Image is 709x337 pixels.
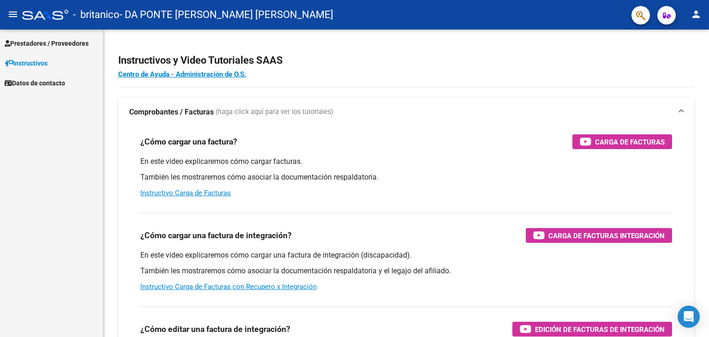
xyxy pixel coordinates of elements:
[140,266,672,276] p: También les mostraremos cómo asociar la documentación respaldatoria y el legajo del afiliado.
[140,283,317,291] a: Instructivo Carga de Facturas con Recupero x Integración
[140,250,672,260] p: En este video explicaremos cómo cargar una factura de integración (discapacidad).
[5,78,65,88] span: Datos de contacto
[5,58,48,68] span: Instructivos
[7,9,18,20] mat-icon: menu
[140,229,292,242] h3: ¿Cómo cargar una factura de integración?
[535,324,665,335] span: Edición de Facturas de integración
[73,5,120,25] span: - britanico
[140,323,290,336] h3: ¿Cómo editar una factura de integración?
[118,70,246,78] a: Centro de Ayuda - Administración de O.S.
[118,97,694,127] mat-expansion-panel-header: Comprobantes / Facturas (haga click aquí para ver los tutoriales)
[140,172,672,182] p: También les mostraremos cómo asociar la documentación respaldatoria.
[140,156,672,167] p: En este video explicaremos cómo cargar facturas.
[526,228,672,243] button: Carga de Facturas Integración
[140,135,237,148] h3: ¿Cómo cargar una factura?
[216,107,333,117] span: (haga click aquí para ver los tutoriales)
[595,136,665,148] span: Carga de Facturas
[129,107,214,117] strong: Comprobantes / Facturas
[572,134,672,149] button: Carga de Facturas
[512,322,672,337] button: Edición de Facturas de integración
[120,5,333,25] span: - DA PONTE [PERSON_NAME] [PERSON_NAME]
[140,189,231,197] a: Instructivo Carga de Facturas
[691,9,702,20] mat-icon: person
[5,38,89,48] span: Prestadores / Proveedores
[118,52,694,69] h2: Instructivos y Video Tutoriales SAAS
[678,306,700,328] div: Open Intercom Messenger
[548,230,665,241] span: Carga de Facturas Integración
